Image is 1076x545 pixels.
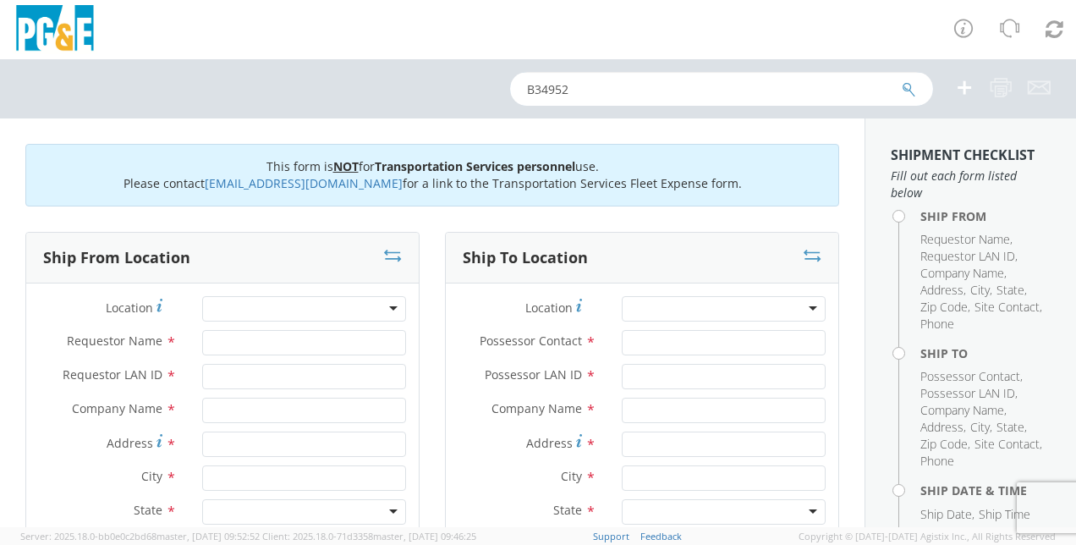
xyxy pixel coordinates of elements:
li: , [996,282,1027,299]
li: , [974,436,1042,453]
span: State [553,502,582,518]
span: Requestor LAN ID [63,366,162,383]
li: , [920,299,970,316]
h3: Ship To Location [463,250,588,267]
span: State [996,419,1024,435]
span: Address [107,435,153,451]
span: master, [DATE] 09:52:52 [156,530,260,542]
a: Support [593,530,629,542]
span: Phone [920,316,954,332]
li: , [920,436,970,453]
span: Site Contact [974,299,1040,315]
span: Fill out each form listed below [891,168,1051,201]
span: master, [DATE] 09:46:25 [373,530,476,542]
li: , [974,299,1042,316]
b: Transportation Services personnel [375,158,575,174]
span: Requestor LAN ID [920,248,1015,264]
span: Zip Code [920,299,968,315]
span: Possessor Contact [480,333,582,349]
span: Company Name [491,400,582,416]
span: Server: 2025.18.0-bb0e0c2bd68 [20,530,260,542]
li: , [920,419,966,436]
li: , [920,248,1018,265]
h3: Ship From Location [43,250,190,267]
span: Requestor Name [67,333,162,349]
li: , [996,419,1027,436]
span: Location [106,300,153,316]
span: Copyright © [DATE]-[DATE] Agistix Inc., All Rights Reserved [799,530,1056,543]
span: Address [920,419,963,435]
span: Ship Time [979,506,1030,522]
span: Phone [920,453,954,469]
li: , [920,368,1023,385]
u: NOT [333,158,359,174]
li: , [970,282,992,299]
span: Ship Date [920,506,972,522]
span: State [134,502,162,518]
a: [EMAIL_ADDRESS][DOMAIN_NAME] [205,175,403,191]
span: Zip Code [920,436,968,452]
span: Possessor LAN ID [920,385,1015,401]
span: City [141,468,162,484]
a: Feedback [640,530,682,542]
span: Address [920,282,963,298]
span: Site Contact [974,436,1040,452]
span: Location [525,300,573,316]
span: Company Name [72,400,162,416]
h4: Ship From [920,210,1051,223]
li: , [920,265,1007,282]
img: pge-logo-06675f144f4cfa6a6814.png [13,5,97,55]
span: Possessor LAN ID [485,366,582,383]
span: City [970,419,990,435]
li: , [920,506,974,523]
h4: Ship To [920,347,1051,360]
li: , [920,231,1013,248]
li: , [920,402,1007,419]
span: Company Name [920,265,1004,281]
strong: Shipment Checklist [891,146,1035,164]
span: Requestor Name [920,231,1010,247]
div: This form is for use. Please contact for a link to the Transportation Services Fleet Expense form. [25,144,839,206]
span: Client: 2025.18.0-71d3358 [262,530,476,542]
li: , [920,282,966,299]
span: Company Name [920,402,1004,418]
span: City [561,468,582,484]
input: Shipment, Tracking or Reference Number (at least 4 chars) [510,72,933,106]
li: , [970,419,992,436]
h4: Ship Date & Time [920,484,1051,497]
li: , [920,385,1018,402]
span: City [970,282,990,298]
span: State [996,282,1024,298]
span: Address [526,435,573,451]
span: Possessor Contact [920,368,1020,384]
